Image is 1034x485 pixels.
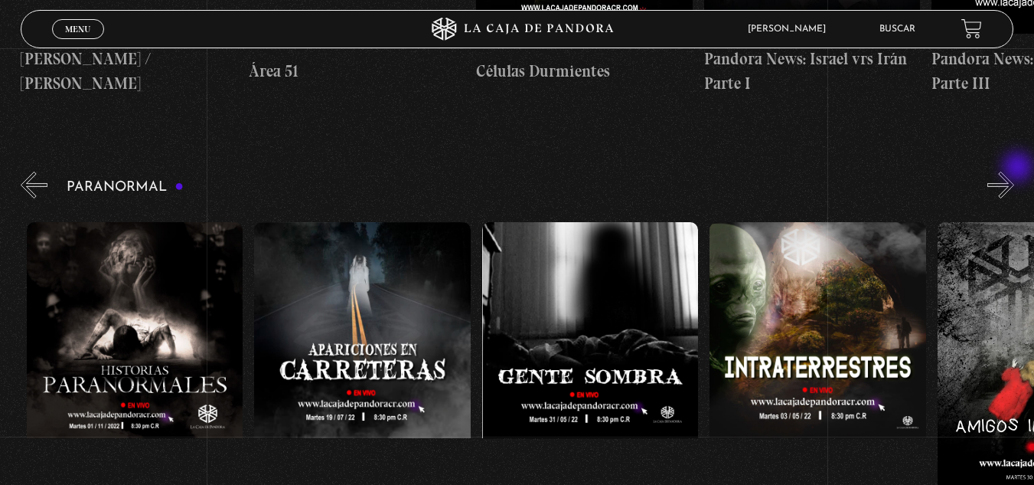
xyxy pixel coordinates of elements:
h4: [PERSON_NAME] / [PERSON_NAME] [21,47,237,95]
h4: Pandora News: Israel vrs Irán Parte I [704,47,921,95]
span: Menu [65,25,90,34]
a: View your shopping cart [961,18,982,39]
span: [PERSON_NAME] [740,25,841,34]
button: Previous [21,172,47,198]
h3: Paranormal [67,180,184,195]
a: Buscar [879,25,915,34]
h4: Área 51 [249,59,465,84]
button: Next [987,172,1014,198]
span: Cerrar [60,37,96,48]
h4: Células Durmientes [476,59,693,84]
